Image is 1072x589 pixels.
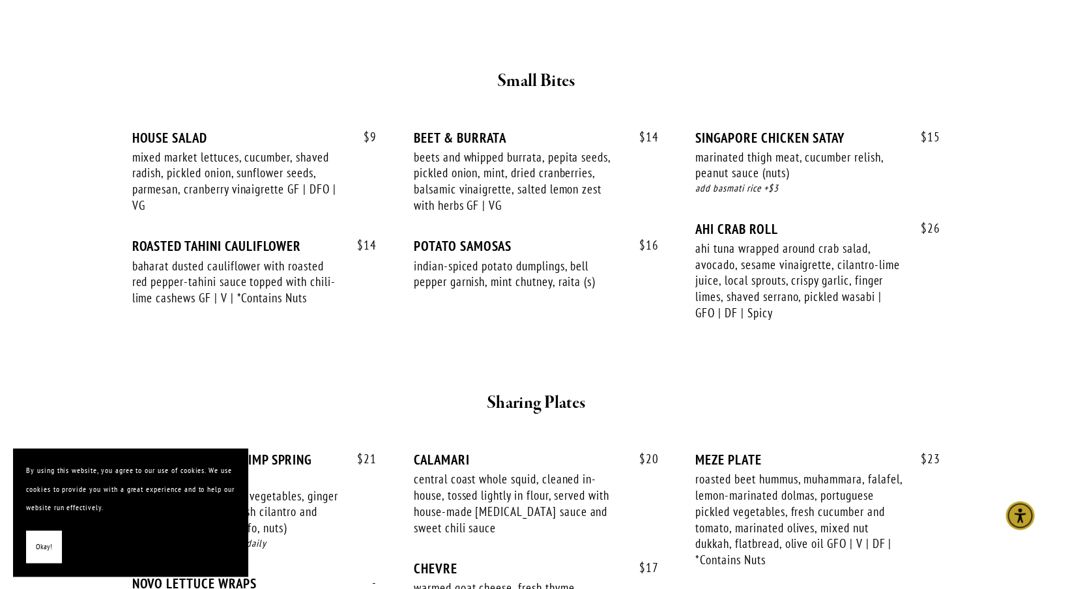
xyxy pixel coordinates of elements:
[132,238,377,254] div: ROASTED TAHINI CAULIFLOWER
[487,392,585,414] strong: Sharing Plates
[414,471,621,536] div: central coast whole squid, cleaned in-house, tossed lightly in flour, served with house-made [MED...
[1006,501,1034,530] div: Accessibility Menu
[132,452,377,484] div: FRESH AVOCADO-SHRIMP SPRING ROLLS
[132,130,377,146] div: HOUSE SALAD
[414,560,658,577] div: CHEVRE
[497,70,575,93] strong: Small Bites
[695,452,940,468] div: MEZE PLATE
[132,536,377,551] div: a limited supply made fresh daily
[351,130,377,145] span: 9
[13,448,248,576] section: Cookie banner
[132,149,340,214] div: mixed market lettuces, cucumber, shaved radish, pickled onion, sunflower seeds, parmesan, cranber...
[414,238,658,254] div: POTATO SAMOSAS
[695,149,903,181] div: marinated thigh meat, cucumber relish, peanut sauce (nuts)
[695,130,940,146] div: SINGAPORE CHICKEN SATAY
[414,258,621,290] div: indian-spiced potato dumplings, bell pepper garnish, mint chutney, raita (s)
[695,181,940,196] div: add basmati rice +$3
[364,129,370,145] span: $
[695,221,940,237] div: AHI CRAB ROLL
[639,129,645,145] span: $
[626,560,658,575] span: 17
[908,221,940,236] span: 26
[626,238,658,253] span: 16
[132,258,340,306] div: baharat dusted cauliflower with roasted red pepper-tahini sauce topped with chili-lime cashews GF...
[414,452,658,468] div: CALAMARI
[921,451,927,467] span: $
[626,452,658,467] span: 20
[357,237,364,253] span: $
[357,451,364,467] span: $
[639,560,645,575] span: $
[908,130,940,145] span: 15
[344,238,377,253] span: 14
[639,451,645,467] span: $
[639,237,645,253] span: $
[908,452,940,467] span: 23
[414,149,621,214] div: beets and whipped burrata, pepita seeds, pickled onion, mint, dried cranberries, balsamic vinaigr...
[626,130,658,145] span: 14
[695,471,903,567] div: roasted beet hummus, muhammara, falafel, lemon-marinated dolmas, portuguese pickled vegetables, f...
[26,530,62,564] button: Okay!
[344,452,377,467] span: 21
[921,129,927,145] span: $
[36,538,52,556] span: Okay!
[26,461,235,517] p: By using this website, you agree to our use of cookies. We use cookies to provide you with a grea...
[414,130,658,146] div: BEET & BURRATA
[695,240,903,321] div: ahi tuna wrapped around crab salad, avocado, sesame vinaigrette, cilantro-lime juice, local sprou...
[921,220,927,236] span: $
